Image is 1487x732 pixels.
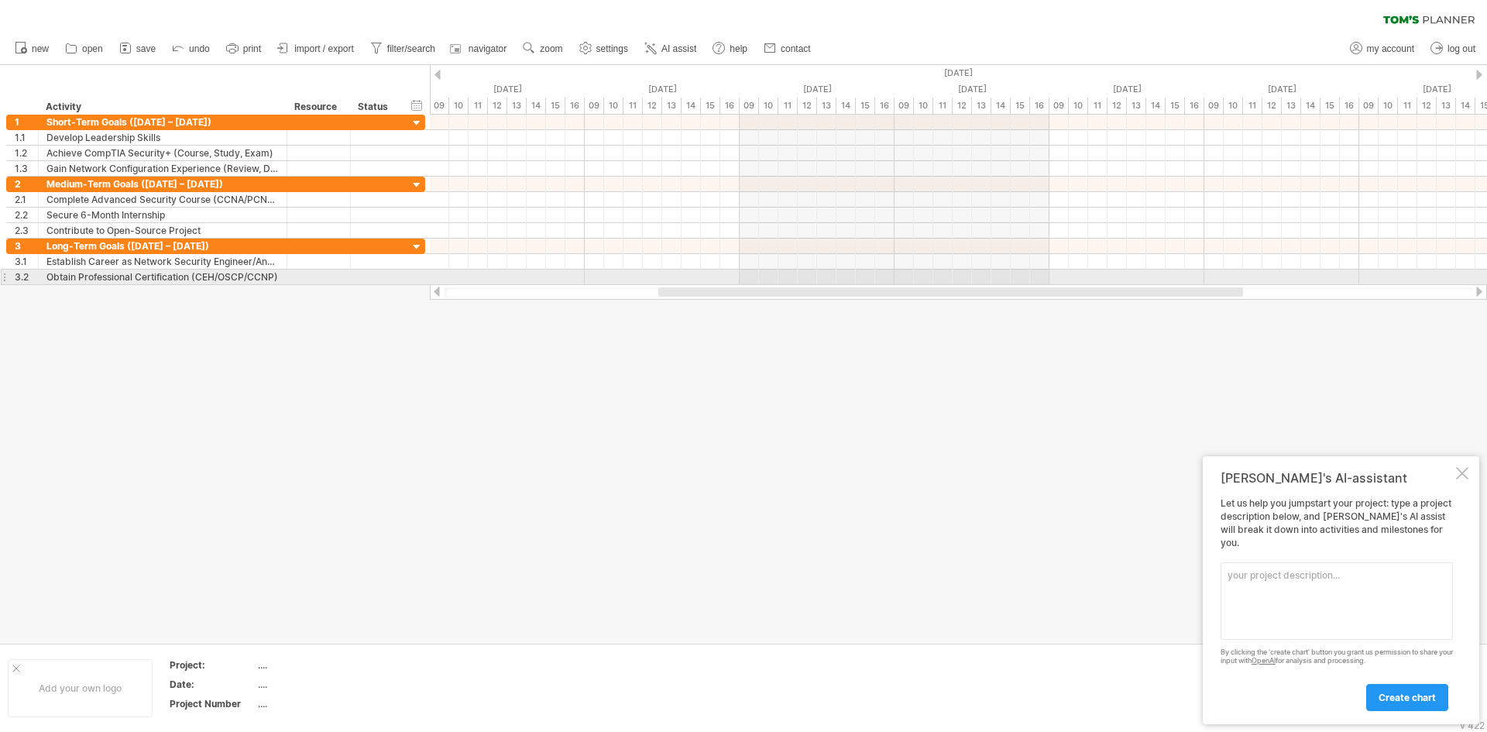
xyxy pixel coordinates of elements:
[1127,98,1146,114] div: 13
[15,239,38,253] div: 3
[15,177,38,191] div: 2
[1224,98,1243,114] div: 10
[781,43,811,54] span: contact
[1011,98,1030,114] div: 15
[430,98,449,114] div: 09
[243,43,261,54] span: print
[836,98,856,114] div: 14
[46,99,278,115] div: Activity
[895,98,914,114] div: 09
[817,98,836,114] div: 13
[730,43,747,54] span: help
[15,115,38,129] div: 1
[258,658,388,672] div: ....
[136,43,156,54] span: save
[1366,684,1448,711] a: create chart
[1049,98,1069,114] div: 09
[46,239,279,253] div: Long-Term Goals ([DATE] – [DATE])
[895,81,1049,98] div: Sunday, 21 September 2025
[11,39,53,59] a: new
[991,98,1011,114] div: 14
[1427,39,1480,59] a: log out
[170,678,255,691] div: Date:
[170,658,255,672] div: Project:
[46,146,279,160] div: Achieve CompTIA Security+ (Course, Study, Exam)
[46,223,279,238] div: Contribute to Open-Source Project
[1221,470,1453,486] div: [PERSON_NAME]'s AI-assistant
[46,270,279,284] div: Obtain Professional Certification (CEH/OSCP/CCNP)
[15,254,38,269] div: 3.1
[15,161,38,176] div: 1.3
[1069,98,1088,114] div: 10
[585,81,740,98] div: Friday, 19 September 2025
[82,43,103,54] span: open
[1030,98,1049,114] div: 16
[358,99,392,115] div: Status
[527,98,546,114] div: 14
[546,98,565,114] div: 15
[366,39,440,59] a: filter/search
[1460,720,1485,731] div: v 422
[449,98,469,114] div: 10
[856,98,875,114] div: 15
[15,208,38,222] div: 2.2
[115,39,160,59] a: save
[1088,98,1108,114] div: 11
[1437,98,1456,114] div: 13
[1301,98,1320,114] div: 14
[15,192,38,207] div: 2.1
[914,98,933,114] div: 10
[1185,98,1204,114] div: 16
[168,39,215,59] a: undo
[604,98,623,114] div: 10
[258,678,388,691] div: ....
[46,177,279,191] div: Medium-Term Goals ([DATE] – [DATE])
[972,98,991,114] div: 13
[778,98,798,114] div: 11
[1221,497,1453,710] div: Let us help you jumpstart your project: type a project description below, and [PERSON_NAME]'s AI ...
[1448,43,1475,54] span: log out
[1379,98,1398,114] div: 10
[46,115,279,129] div: Short-Term Goals ([DATE] – [DATE])
[507,98,527,114] div: 13
[596,43,628,54] span: settings
[1049,81,1204,98] div: Monday, 22 September 2025
[661,43,696,54] span: AI assist
[759,98,778,114] div: 10
[1243,98,1262,114] div: 11
[623,98,643,114] div: 11
[46,161,279,176] div: Gain Network Configuration Experience (Review, Design, Implement, Test, Document)
[1282,98,1301,114] div: 13
[1346,39,1419,59] a: my account
[170,697,255,710] div: Project Number
[1204,81,1359,98] div: Tuesday, 23 September 2025
[953,98,972,114] div: 12
[294,43,354,54] span: import / export
[61,39,108,59] a: open
[701,98,720,114] div: 15
[1146,98,1166,114] div: 14
[273,39,359,59] a: import / export
[709,39,752,59] a: help
[875,98,895,114] div: 16
[1359,98,1379,114] div: 09
[294,99,342,115] div: Resource
[519,39,567,59] a: zoom
[798,98,817,114] div: 12
[32,43,49,54] span: new
[8,659,153,717] div: Add your own logo
[740,98,759,114] div: 09
[469,43,507,54] span: navigator
[1367,43,1414,54] span: my account
[258,697,388,710] div: ....
[565,98,585,114] div: 16
[640,39,701,59] a: AI assist
[488,98,507,114] div: 12
[1221,648,1453,665] div: By clicking the 'create chart' button you grant us permission to share your input with for analys...
[740,81,895,98] div: Saturday, 20 September 2025
[15,146,38,160] div: 1.2
[720,98,740,114] div: 16
[222,39,266,59] a: print
[1340,98,1359,114] div: 16
[1108,98,1127,114] div: 12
